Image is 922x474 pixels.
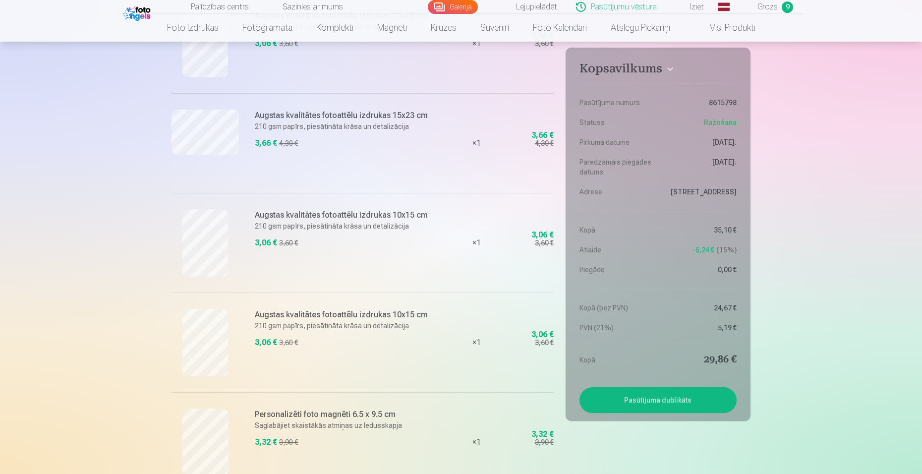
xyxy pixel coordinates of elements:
[579,157,653,177] dt: Paredzamais piegādes datums
[663,98,737,108] dd: 8615798
[535,437,554,447] div: 3,90 €
[663,265,737,275] dd: 0,00 €
[757,1,778,13] span: Grozs
[579,137,653,147] dt: Pirkuma datums
[279,39,298,49] div: 3,60 €
[304,14,365,42] a: Komplekti
[255,209,434,221] h6: Augstas kvalitātes fotoattēlu izdrukas 10x15 cm
[419,14,468,42] a: Krūzes
[579,187,653,197] dt: Adrese
[440,93,514,193] div: × 1
[599,14,682,42] a: Atslēgu piekariņi
[531,431,554,437] div: 3,32 €
[663,225,737,235] dd: 35,10 €
[692,245,714,255] span: -5,24 €
[663,323,737,333] dd: 5,19 €
[279,238,298,248] div: 3,60 €
[579,61,737,79] button: Kopsavilkums
[255,121,434,131] p: 210 gsm papīrs, piesātināta krāsa un detalizācija
[255,110,434,121] h6: Augstas kvalitātes fotoattēlu izdrukas 15x23 cm
[255,436,277,448] div: 3,32 €
[255,221,434,231] p: 210 gsm papīrs, piesātināta krāsa un detalizācija
[579,353,653,367] dt: Kopā
[531,132,554,138] div: 3,66 €
[663,137,737,147] dd: [DATE].
[279,338,298,348] div: 3,60 €
[255,337,277,349] div: 3,06 €
[663,303,737,313] dd: 24,67 €
[531,232,554,238] div: 3,06 €
[255,409,434,420] h6: Personalizēti foto magnēti 6.5 x 9.5 cm
[279,138,298,148] div: 4,30 €
[255,137,277,149] div: 3,66 €
[535,238,554,248] div: 3,60 €
[531,332,554,338] div: 3,06 €
[521,14,599,42] a: Foto kalendāri
[255,309,434,321] h6: Augstas kvalitātes fotoattēlu izdrukas 10x15 cm
[579,98,653,108] dt: Pasūtījuma numurs
[255,420,434,430] p: Saglabājiet skaistākās atmiņas uz ledusskapja
[230,14,304,42] a: Fotogrāmata
[535,39,554,49] div: 3,60 €
[123,4,153,21] img: /fa1
[155,14,230,42] a: Foto izdrukas
[579,245,653,255] dt: Atlaide
[255,237,277,249] div: 3,06 €
[579,225,653,235] dt: Kopā
[782,1,793,13] span: 9
[663,157,737,177] dd: [DATE].
[279,437,298,447] div: 3,90 €
[682,14,767,42] a: Visi produkti
[579,387,737,413] button: Pasūtījuma dublikāts
[535,338,554,348] div: 3,60 €
[535,138,554,148] div: 4,30 €
[365,14,419,42] a: Magnēti
[255,38,277,50] div: 3,06 €
[255,321,434,331] p: 210 gsm papīrs, piesātināta krāsa un detalizācija
[716,245,737,255] span: 15 %
[579,323,653,333] dt: PVN (21%)
[704,118,737,127] span: Ražošana
[468,14,521,42] a: Suvenīri
[663,187,737,197] dd: [STREET_ADDRESS]
[579,265,653,275] dt: Piegāde
[440,193,514,293] div: × 1
[579,303,653,313] dt: Kopā (bez PVN)
[440,293,514,392] div: × 1
[663,353,737,367] dd: 29,86 €
[579,118,653,127] dt: Statuss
